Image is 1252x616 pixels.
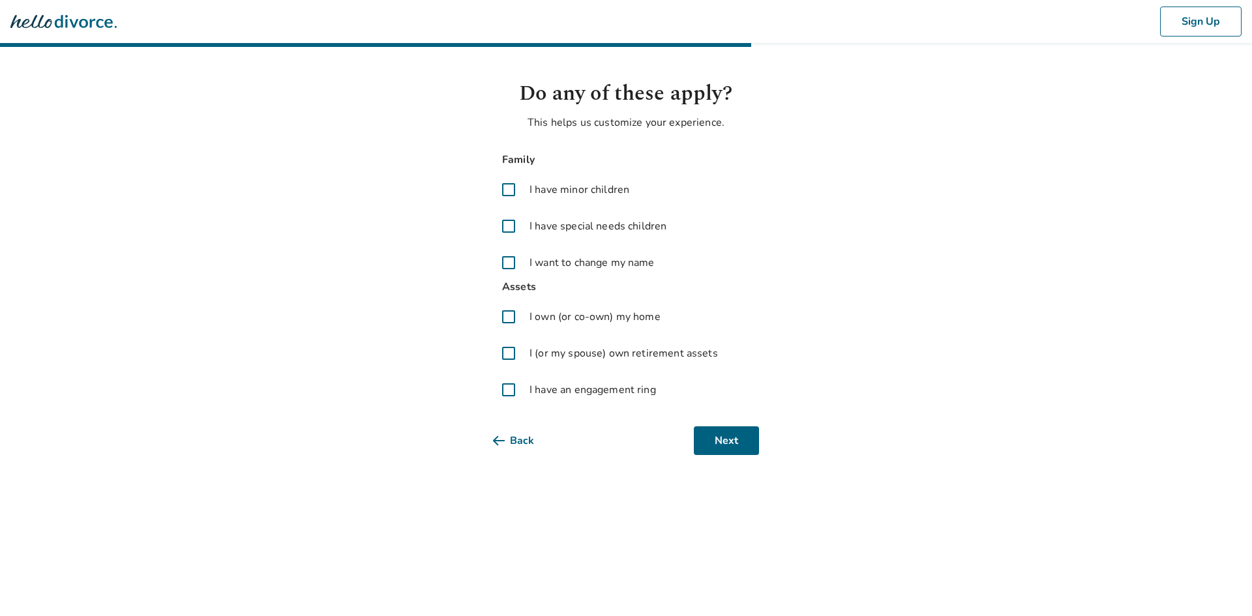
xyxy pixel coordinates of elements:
button: Sign Up [1160,7,1242,37]
span: Assets [493,278,759,296]
span: I have an engagement ring [529,382,656,398]
span: I want to change my name [529,255,655,271]
span: I (or my spouse) own retirement assets [529,345,718,361]
p: This helps us customize your experience. [493,115,759,130]
button: Next [694,426,759,455]
span: I own (or co-own) my home [529,309,661,325]
iframe: Chat Widget [1187,553,1252,616]
h1: Do any of these apply? [493,78,759,110]
button: Back [493,426,555,455]
span: I have minor children [529,182,629,198]
span: Family [493,151,759,169]
span: I have special needs children [529,218,666,234]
